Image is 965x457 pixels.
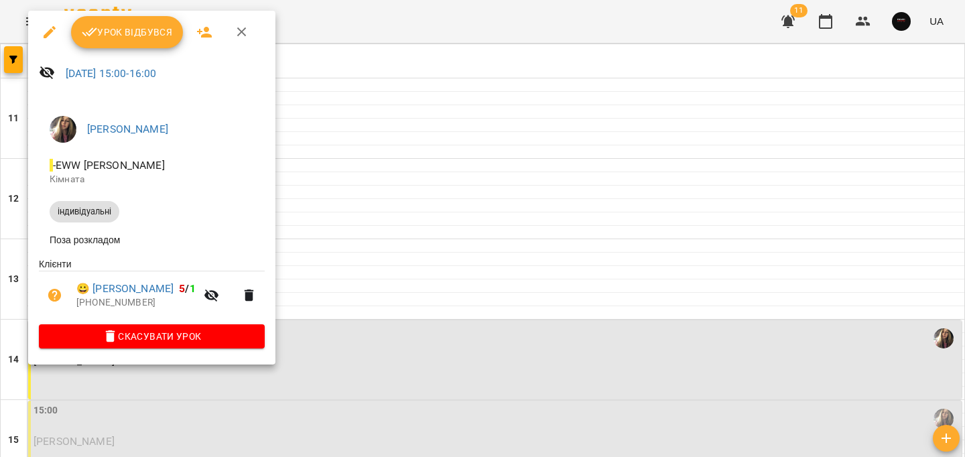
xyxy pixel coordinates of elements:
span: - EWW [PERSON_NAME] [50,159,168,172]
span: індивідуальні [50,206,119,218]
ul: Клієнти [39,257,265,324]
a: [DATE] 15:00-16:00 [66,67,157,80]
span: Урок відбувся [82,24,173,40]
button: Урок відбувся [71,16,184,48]
li: Поза розкладом [39,228,265,252]
img: e00ea7b66b7476d4b73e384ccaec9459.jpeg [50,116,76,143]
span: Скасувати Урок [50,328,254,344]
button: Скасувати Урок [39,324,265,348]
span: 1 [190,282,196,295]
p: [PHONE_NUMBER] [76,296,196,310]
b: / [179,282,195,295]
span: 5 [179,282,185,295]
a: [PERSON_NAME] [87,123,168,135]
p: Кімната [50,173,254,186]
button: Візит ще не сплачено. Додати оплату? [39,279,71,312]
a: 😀 [PERSON_NAME] [76,281,174,297]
